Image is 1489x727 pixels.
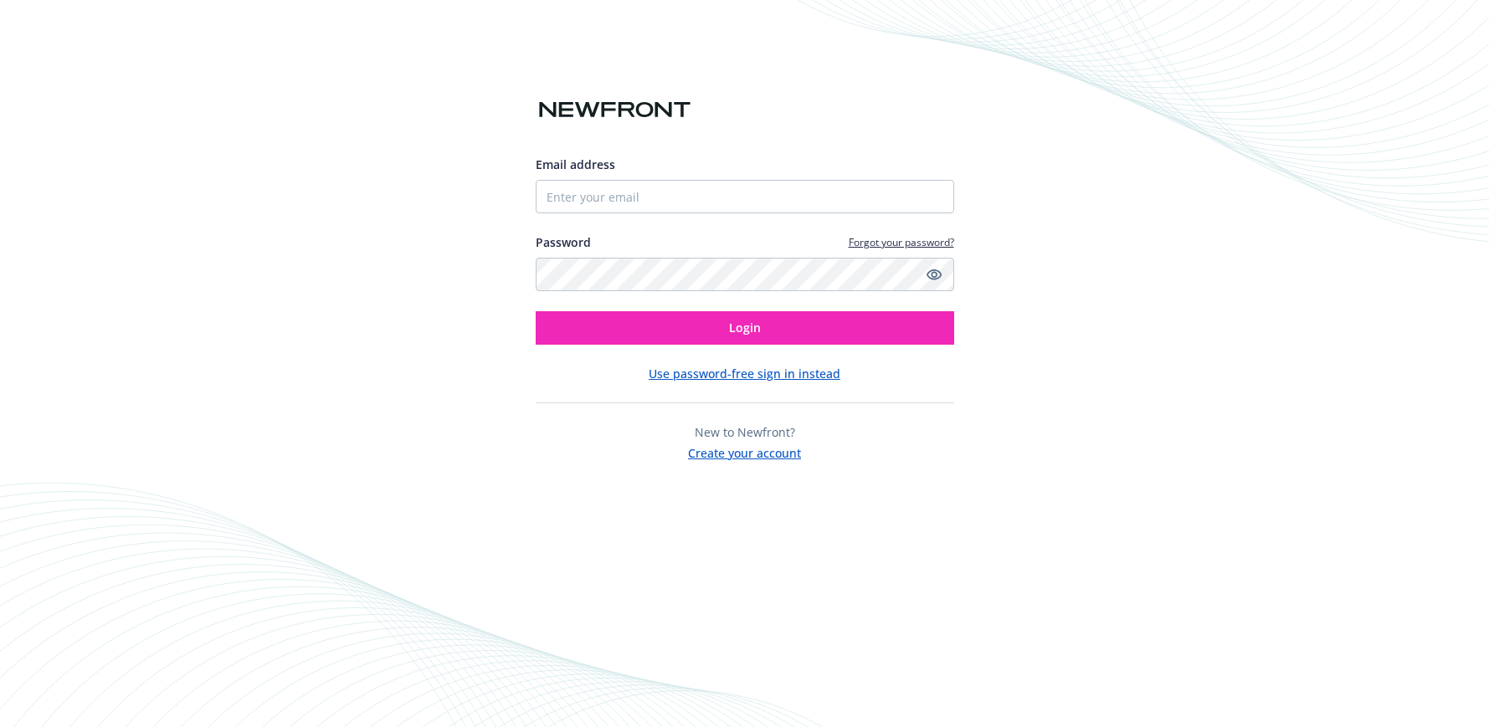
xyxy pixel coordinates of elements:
span: New to Newfront? [695,424,795,440]
img: Newfront logo [536,95,694,125]
span: Email address [536,156,615,172]
a: Forgot your password? [849,235,954,249]
span: Login [729,320,761,335]
label: Password [536,233,591,251]
button: Login [536,311,954,345]
input: Enter your password [536,258,954,291]
button: Use password-free sign in instead [649,365,840,382]
input: Enter your email [536,180,954,213]
button: Create your account [688,441,801,462]
a: Show password [924,264,944,284]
